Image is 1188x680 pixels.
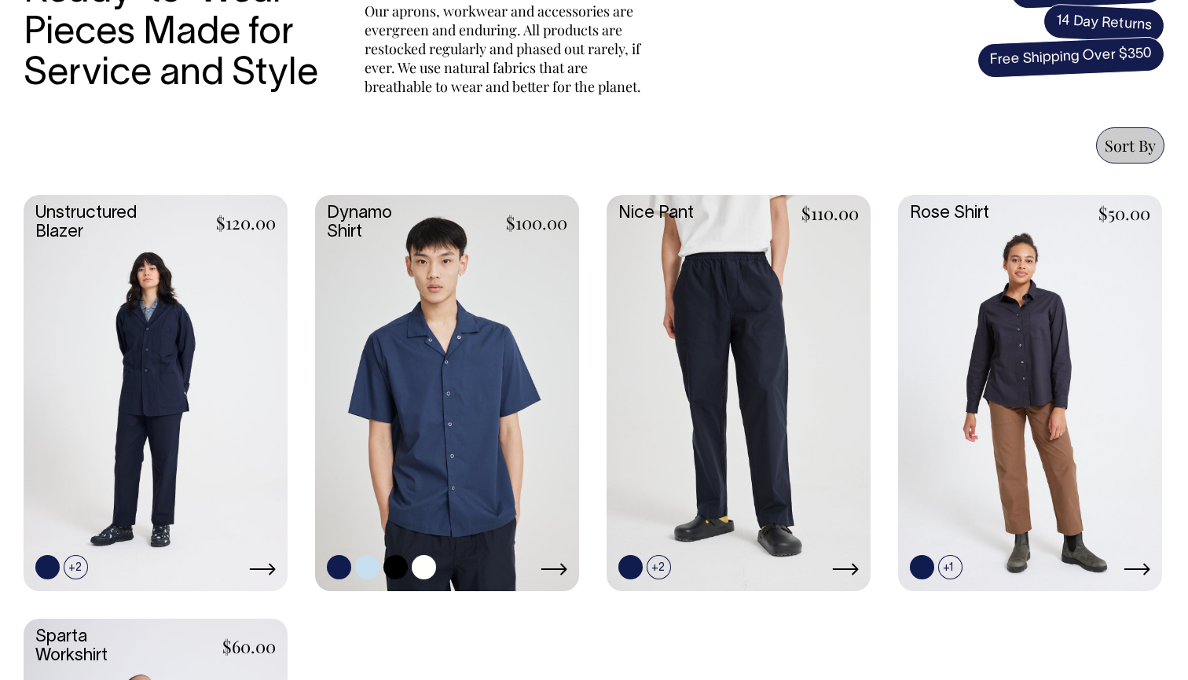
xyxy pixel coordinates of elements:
span: Free Shipping Over $350 [977,36,1165,79]
span: +1 [938,555,962,579]
span: Sort By [1105,134,1156,156]
p: Our aprons, workwear and accessories are evergreen and enduring. All products are restocked regul... [365,2,647,96]
span: +2 [64,555,88,579]
span: +2 [647,555,671,579]
span: 14 Day Returns [1043,3,1165,44]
